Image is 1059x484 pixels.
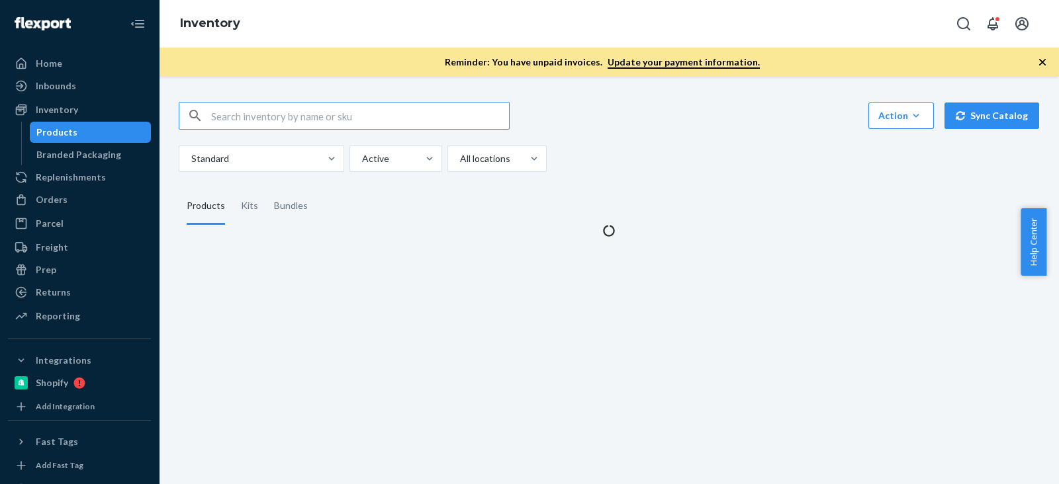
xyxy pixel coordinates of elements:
[950,11,977,37] button: Open Search Box
[36,286,71,299] div: Returns
[36,460,83,471] div: Add Fast Tag
[36,435,78,448] div: Fast Tags
[8,458,151,473] a: Add Fast Tag
[8,213,151,234] a: Parcel
[8,99,151,120] a: Inventory
[1009,11,1035,37] button: Open account menu
[211,102,509,129] input: Search inventory by name or sku
[187,188,225,225] div: Products
[190,152,191,165] input: Standard
[36,241,68,254] div: Freight
[36,57,62,70] div: Home
[878,109,924,122] div: Action
[169,5,251,43] ol: breadcrumbs
[8,75,151,97] a: Inbounds
[15,17,71,30] img: Flexport logo
[36,354,91,367] div: Integrations
[361,152,362,165] input: Active
[1021,208,1046,276] button: Help Center
[8,189,151,210] a: Orders
[274,188,308,225] div: Bundles
[36,217,64,230] div: Parcel
[980,11,1006,37] button: Open notifications
[30,122,152,143] a: Products
[944,102,1039,129] button: Sync Catalog
[8,167,151,188] a: Replenishments
[180,16,240,30] a: Inventory
[124,11,151,37] button: Close Navigation
[36,126,77,139] div: Products
[8,305,151,327] a: Reporting
[36,263,56,276] div: Prep
[868,102,934,129] button: Action
[30,144,152,165] a: Branded Packaging
[36,171,106,184] div: Replenishments
[8,399,151,415] a: Add Integration
[8,259,151,280] a: Prep
[8,350,151,371] button: Integrations
[36,376,68,389] div: Shopify
[36,148,121,161] div: Branded Packaging
[8,282,151,303] a: Returns
[608,56,760,69] a: Update your payment information.
[8,431,151,452] button: Fast Tags
[459,152,460,165] input: All locations
[241,188,258,225] div: Kits
[36,401,95,412] div: Add Integration
[36,309,80,323] div: Reporting
[8,372,151,393] a: Shopify
[36,193,68,206] div: Orders
[8,53,151,74] a: Home
[36,79,76,93] div: Inbounds
[445,56,760,69] p: Reminder: You have unpaid invoices.
[8,237,151,258] a: Freight
[36,103,78,116] div: Inventory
